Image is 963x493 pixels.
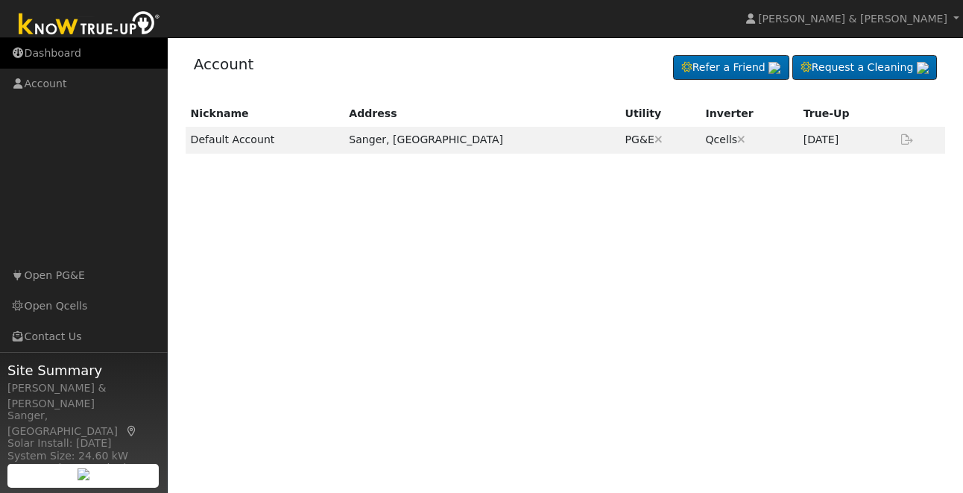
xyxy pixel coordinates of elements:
[625,106,695,122] div: Utility
[792,55,937,81] a: Request a Cleaning
[78,468,89,480] img: retrieve
[758,13,947,25] span: [PERSON_NAME] & [PERSON_NAME]
[7,380,160,412] div: [PERSON_NAME] & [PERSON_NAME]
[768,62,780,74] img: retrieve
[7,436,160,451] div: Solar Install: [DATE]
[349,106,614,122] div: Address
[917,62,929,74] img: retrieve
[705,106,792,122] div: Inverter
[673,55,789,81] a: Refer a Friend
[700,127,798,153] td: Qcells
[7,448,160,464] div: System Size: 24.60 kW
[344,127,619,153] td: Sanger, [GEOGRAPHIC_DATA]
[737,134,745,145] a: Disconnect
[654,134,663,145] a: Disconnect
[191,106,339,122] div: Nickname
[798,127,893,153] td: [DATE]
[620,127,701,153] td: PG&E
[11,8,168,42] img: Know True-Up
[898,134,916,145] a: Export Interval Data
[7,460,160,476] div: Storage Size: 60.0 kWh
[125,425,139,437] a: Map
[7,360,160,380] span: Site Summary
[803,106,888,122] div: True-Up
[7,408,160,439] div: Sanger, [GEOGRAPHIC_DATA]
[186,127,344,153] td: Default Account
[194,55,254,73] a: Account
